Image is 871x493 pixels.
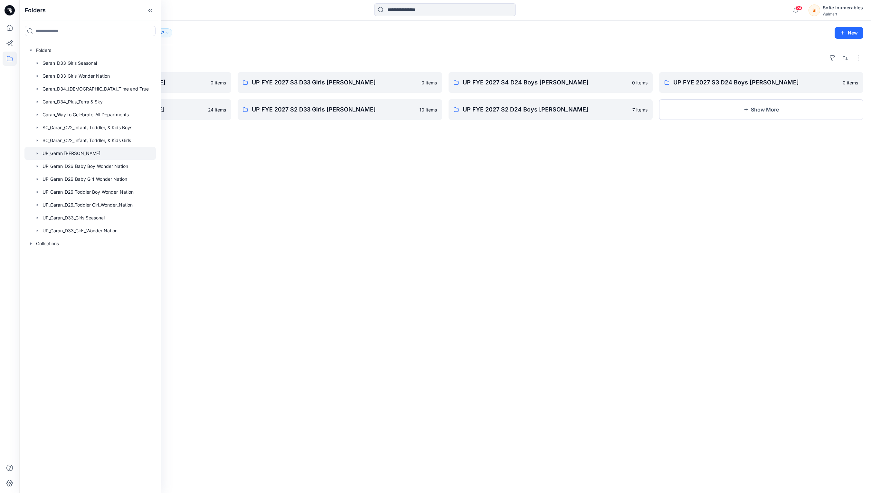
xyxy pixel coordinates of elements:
p: 24 items [208,106,226,113]
a: UP FYE 2027 S2 D33 Girls [PERSON_NAME]10 items [238,99,442,120]
button: 37 [151,28,172,37]
p: 7 items [632,106,648,113]
p: 10 items [419,106,437,113]
a: UP FYE 2027 S4 D24 Boys [PERSON_NAME]0 items [449,72,653,93]
a: UP FYE 2027 S2 D24 Boys [PERSON_NAME]7 items [449,99,653,120]
div: SI [809,5,820,16]
p: 0 items [211,79,226,86]
p: UP FYE 2027 S2 D33 Girls [PERSON_NAME] [252,105,415,114]
a: UP FYE 2027 S3 D24 Boys [PERSON_NAME]0 items [659,72,863,93]
div: Walmart [823,12,863,16]
a: UP FYE 2027 S3 D33 Girls [PERSON_NAME]0 items [238,72,442,93]
button: Show More [659,99,863,120]
p: 0 items [632,79,648,86]
p: UP FYE 2027 S3 D33 Girls [PERSON_NAME] [252,78,417,87]
p: 0 items [421,79,437,86]
p: 0 items [843,79,858,86]
div: Sofie Inumerables [823,4,863,12]
p: UP FYE 2027 S4 D24 Boys [PERSON_NAME] [463,78,628,87]
p: UP FYE 2027 S2 D24 Boys [PERSON_NAME] [463,105,629,114]
button: New [835,27,863,39]
p: UP FYE 2027 S3 D24 Boys [PERSON_NAME] [673,78,839,87]
span: 24 [795,5,802,11]
p: 37 [159,29,164,36]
